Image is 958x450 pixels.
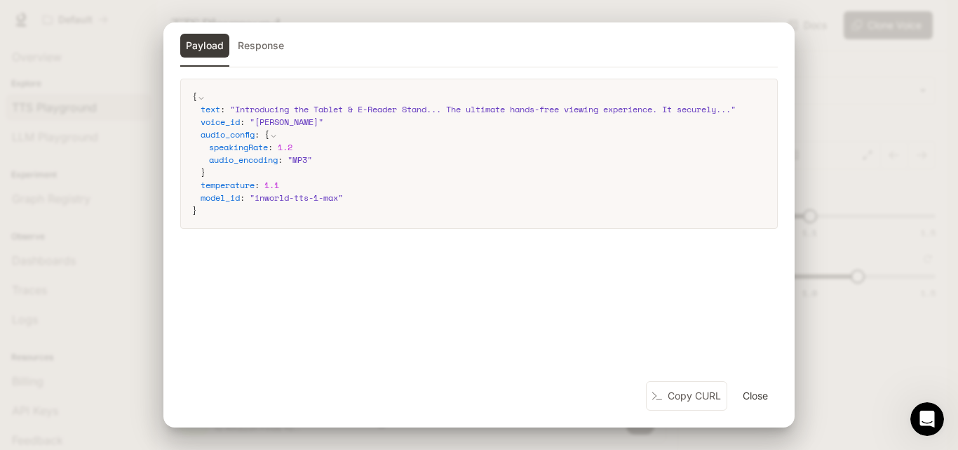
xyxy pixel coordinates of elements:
[288,154,312,166] span: " MP3 "
[192,91,197,102] span: {
[232,34,290,58] button: Response
[910,402,944,436] iframe: Intercom live chat
[201,179,255,191] span: temperature
[209,154,278,166] span: audio_encoding
[230,103,736,115] span: " Introducing the Tablet & E-Reader Stand... The ultimate hands-free viewing experience. It secur...
[201,103,220,115] span: text
[278,141,292,153] span: 1.2
[201,128,255,140] span: audio_config
[209,141,268,153] span: speakingRate
[264,179,279,191] span: 1.1
[180,34,229,58] button: Payload
[201,103,766,116] div: :
[192,204,197,216] span: }
[209,154,766,166] div: :
[201,116,240,128] span: voice_id
[201,116,766,128] div: :
[250,116,323,128] span: " [PERSON_NAME] "
[646,381,727,411] button: Copy CURL
[201,179,766,192] div: :
[209,141,766,154] div: :
[250,192,343,204] span: " inworld-tts-1-max "
[201,128,766,179] div: :
[264,128,269,140] span: {
[201,166,205,178] span: }
[201,192,240,204] span: model_id
[201,192,766,204] div: :
[733,382,778,410] button: Close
